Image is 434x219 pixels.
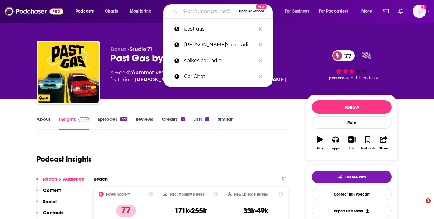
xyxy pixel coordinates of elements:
button: Reach & Audience [36,176,84,187]
button: open menu [71,6,101,16]
div: Bookmark [361,147,375,150]
button: open menu [126,6,159,16]
button: open menu [315,6,357,16]
button: Show profile menu [413,5,426,18]
div: Apps [332,147,340,150]
div: Share [379,147,388,150]
button: Export One-Sheet [312,205,392,217]
p: Car Chat [184,69,256,84]
a: Automotive [132,70,162,75]
p: 77 [116,205,136,217]
h2: Reach [94,176,108,182]
a: Show notifications dropdown [396,6,405,16]
button: Apps [328,132,343,154]
a: Charts [101,6,122,16]
h2: Power Score™ [106,192,130,196]
span: Logged in as anaresonate [413,5,426,18]
p: Contacts [43,210,63,215]
img: Podchaser Pro [78,117,89,122]
p: past gas [184,21,256,37]
a: Lists5 [193,116,209,130]
h3: 33k-49k [243,206,268,215]
span: New [256,4,267,9]
p: spike's car radio [184,37,256,53]
p: Content [43,187,61,193]
a: Contact This Podcast [312,188,392,200]
button: Content [36,187,61,199]
span: rated this podcast [343,76,378,80]
img: tell me why sparkle [338,175,343,180]
a: Reviews [136,116,153,130]
button: Follow [312,100,392,114]
div: Search podcasts, credits, & more... [169,4,279,18]
button: Play [312,132,328,154]
img: User Profile [413,5,426,18]
span: Monitoring [130,7,151,16]
a: Similar [218,116,233,130]
img: Past Gas by Donut Media [38,42,99,103]
iframe: Intercom live chat [413,198,428,213]
span: Tell Me Why [345,175,366,180]
a: past gas [163,21,273,37]
a: spikes car radio [163,53,273,69]
button: List [344,132,360,154]
span: Charts [105,7,118,16]
a: Episodes321 [98,116,127,130]
p: Social [43,199,57,204]
span: Podcasts [76,7,94,16]
a: [PERSON_NAME]'s car radio [163,37,273,53]
p: spikes car radio [184,53,256,69]
a: Studio 71 [130,46,152,52]
button: Open AdvancedNew [236,8,267,15]
button: tell me why sparkleTell Me Why [312,171,392,183]
span: • [128,46,152,52]
button: Bookmark [360,132,375,154]
div: Rate [312,116,392,129]
button: Social [36,199,57,210]
a: 77 [332,50,355,61]
span: 77 [338,50,355,61]
a: Car Chat [163,69,273,84]
span: and [162,70,171,75]
span: 1 [426,198,431,203]
span: More [361,7,372,16]
h3: 171k-255k [175,206,207,215]
a: Show notifications dropdown [381,6,391,16]
a: About [37,116,50,130]
button: open menu [357,6,379,16]
div: 321 [120,117,127,121]
div: A weekly podcast [110,69,286,84]
button: Share [376,132,392,154]
div: 3 [181,117,184,121]
div: Play [317,147,323,150]
a: InsightsPodchaser Pro [59,116,89,130]
p: Reach & Audience [43,176,84,182]
h2: New Episode Listens [234,192,268,196]
img: Podchaser - Follow, Share and Rate Podcasts [5,5,63,17]
span: For Podcasters [319,7,348,16]
span: 1 person [326,76,343,80]
div: 77 1 personrated this podcast [306,46,397,84]
h1: Podcast Insights [37,155,92,164]
div: 5 [205,117,209,121]
a: James Pumphrey [135,76,179,84]
span: featuring [110,76,286,84]
span: Donut [110,46,126,52]
div: List [349,147,354,150]
a: Credits3 [162,116,184,130]
input: Search podcasts, credits, & more... [180,6,236,16]
span: For Business [285,7,309,16]
svg: Add a profile image [421,5,426,9]
h2: Total Monthly Listens [169,192,204,196]
button: open menu [281,6,317,16]
span: Open Advanced [239,10,264,13]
